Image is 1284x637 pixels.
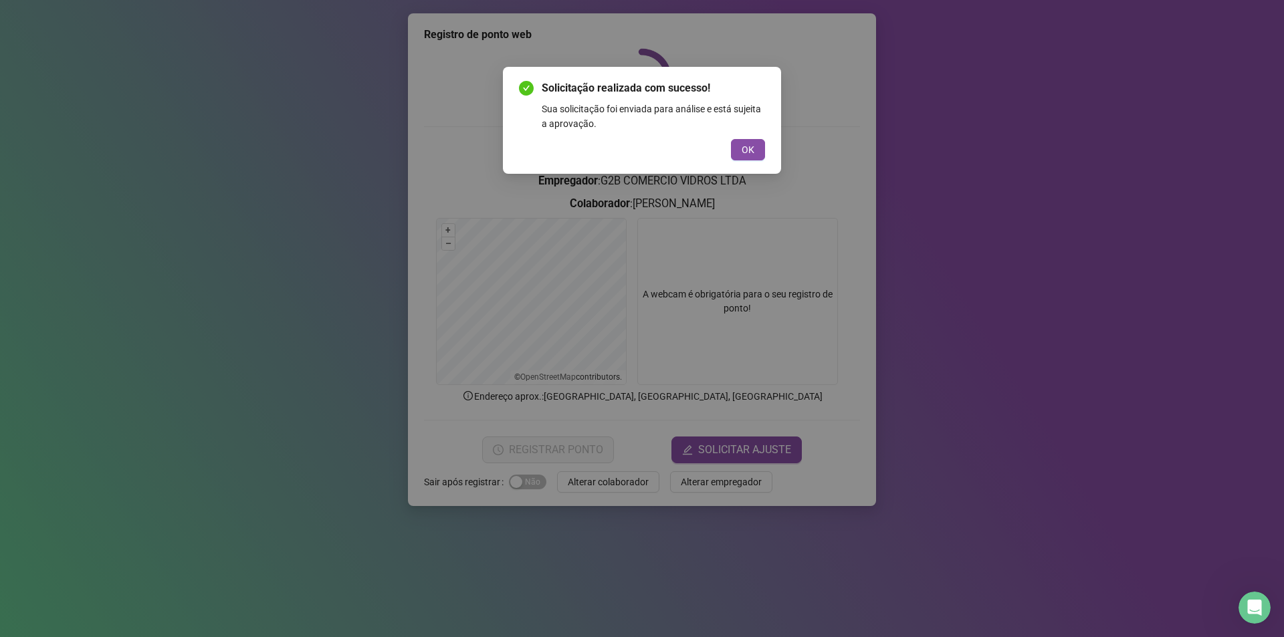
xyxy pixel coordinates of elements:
span: Solicitação realizada com sucesso! [542,80,765,96]
div: Sua solicitação foi enviada para análise e está sujeita a aprovação. [542,102,765,131]
span: OK [742,142,754,157]
button: OK [731,139,765,160]
iframe: Intercom live chat [1239,592,1271,624]
span: check-circle [519,81,534,96]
